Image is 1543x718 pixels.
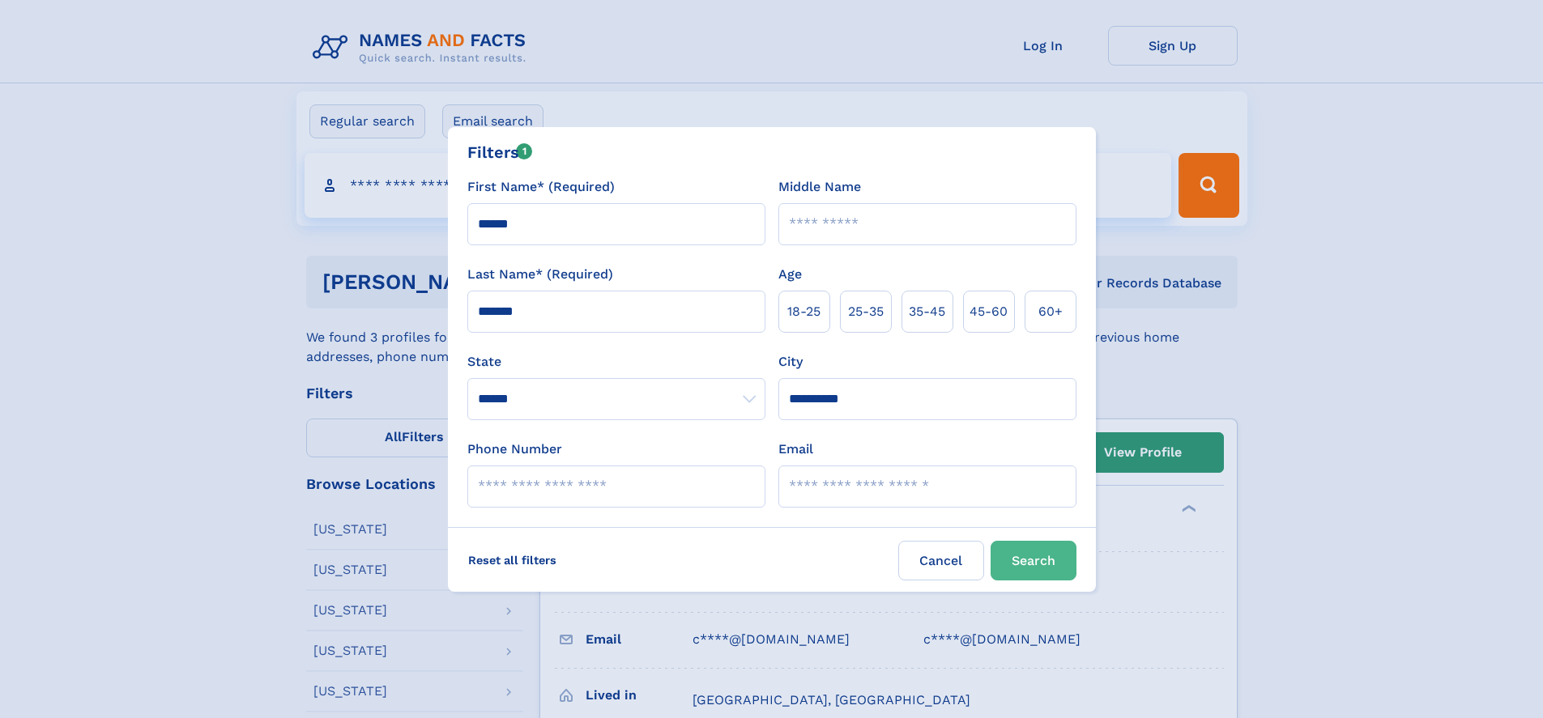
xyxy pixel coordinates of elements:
[1038,302,1063,321] span: 60+
[778,177,861,197] label: Middle Name
[991,541,1076,580] button: Search
[909,302,945,321] span: 35‑45
[778,265,802,284] label: Age
[467,177,615,197] label: First Name* (Required)
[467,265,613,284] label: Last Name* (Required)
[970,302,1008,321] span: 45‑60
[787,302,821,321] span: 18‑25
[848,302,884,321] span: 25‑35
[467,140,533,164] div: Filters
[778,352,803,372] label: City
[467,440,562,459] label: Phone Number
[778,440,813,459] label: Email
[458,541,567,580] label: Reset all filters
[898,541,984,580] label: Cancel
[467,352,765,372] label: State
